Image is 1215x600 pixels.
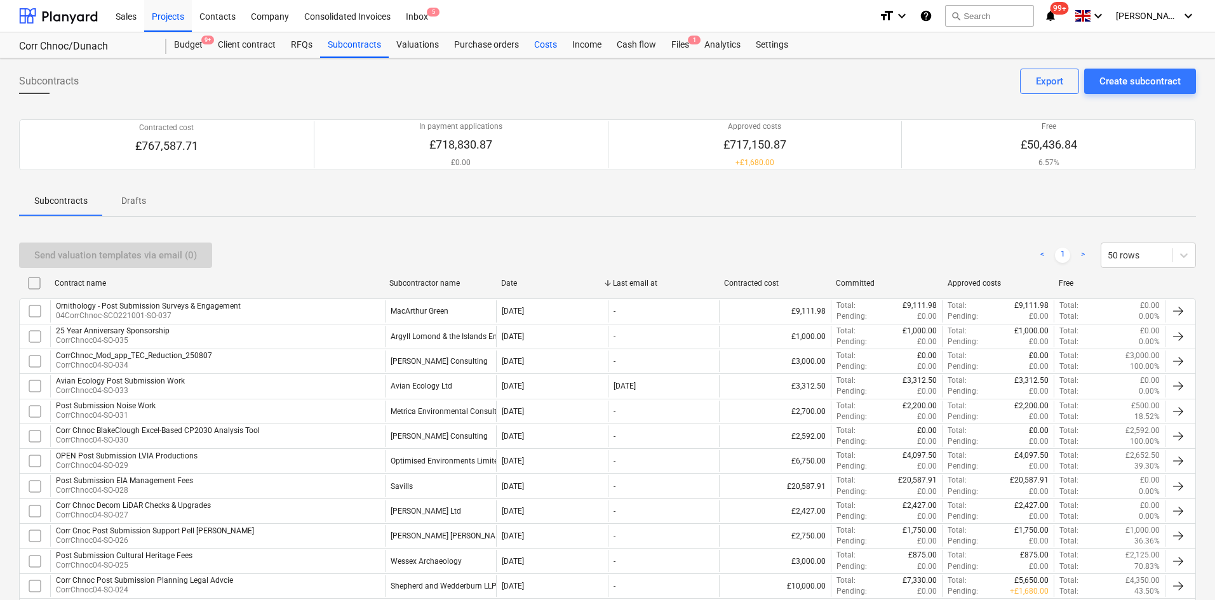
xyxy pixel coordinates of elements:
[1059,575,1078,586] p: Total :
[614,531,615,540] div: -
[56,485,193,496] p: CorrChnoc04-SO-028
[836,311,867,322] p: Pending :
[1014,525,1049,536] p: £1,750.00
[1059,386,1078,397] p: Total :
[1029,337,1049,347] p: £0.00
[723,157,786,168] p: + £1,680.00
[908,550,937,561] p: £875.00
[836,461,867,472] p: Pending :
[56,377,185,385] div: Avian Ecology Post Submission Work
[724,279,826,288] div: Contracted cost
[1139,386,1160,397] p: 0.00%
[948,411,978,422] p: Pending :
[1091,8,1106,23] i: keyboard_arrow_down
[917,486,937,497] p: £0.00
[920,8,932,23] i: Knowledge base
[1134,461,1160,472] p: 39.30%
[1029,461,1049,472] p: £0.00
[1036,73,1063,90] div: Export
[948,311,978,322] p: Pending :
[614,407,615,416] div: -
[210,32,283,58] a: Client contract
[1059,361,1078,372] p: Total :
[1014,300,1049,311] p: £9,111.98
[1059,401,1078,411] p: Total :
[166,32,210,58] div: Budget
[719,450,831,472] div: £6,750.00
[948,525,967,536] p: Total :
[502,407,524,416] div: [DATE]
[948,401,967,411] p: Total :
[879,8,894,23] i: format_size
[614,357,615,366] div: -
[565,32,609,58] a: Income
[917,350,937,361] p: £0.00
[56,435,260,446] p: CorrChnoc04-SO-030
[527,32,565,58] div: Costs
[1029,486,1049,497] p: £0.00
[1029,361,1049,372] p: £0.00
[1014,326,1049,337] p: £1,000.00
[614,457,615,465] div: -
[1181,8,1196,23] i: keyboard_arrow_down
[1059,425,1078,436] p: Total :
[1059,311,1078,322] p: Total :
[56,576,233,585] div: Corr Chnoc Post Submission Planning Legal Advcie
[748,32,796,58] div: Settings
[614,332,615,341] div: -
[1055,248,1070,263] a: Page 1 is your current page
[1059,461,1078,472] p: Total :
[389,32,446,58] a: Valuations
[1021,137,1077,152] p: £50,436.84
[948,500,967,511] p: Total :
[1014,500,1049,511] p: £2,427.00
[836,586,867,597] p: Pending :
[836,411,867,422] p: Pending :
[1059,411,1078,422] p: Total :
[1059,375,1078,386] p: Total :
[502,357,524,366] div: [DATE]
[614,557,615,566] div: -
[1140,475,1160,486] p: £0.00
[34,194,88,208] p: Subcontracts
[836,511,867,522] p: Pending :
[1116,11,1179,21] span: [PERSON_NAME]
[1059,350,1078,361] p: Total :
[951,11,961,21] span: search
[719,300,831,322] div: £9,111.98
[1134,536,1160,547] p: 36.36%
[389,279,491,288] div: Subcontractor name
[948,511,978,522] p: Pending :
[917,311,937,322] p: £0.00
[283,32,320,58] div: RFQs
[1029,411,1049,422] p: £0.00
[391,332,539,341] div: Argyll Lomond & the Islands Energy Agency
[1134,411,1160,422] p: 18.52%
[948,575,967,586] p: Total :
[1125,575,1160,586] p: £4,350.00
[836,300,856,311] p: Total :
[948,536,978,547] p: Pending :
[502,432,524,441] div: [DATE]
[609,32,664,58] a: Cash flow
[697,32,748,58] div: Analytics
[836,337,867,347] p: Pending :
[1059,511,1078,522] p: Total :
[613,279,715,288] div: Last email at
[391,582,497,590] div: Shepherd and Wedderburn LLP
[502,531,524,540] div: [DATE]
[1125,525,1160,536] p: £1,000.00
[1014,401,1049,411] p: £2,200.00
[502,582,524,590] div: [DATE]
[391,382,452,390] div: Avian Ecology Ltd
[903,300,937,311] p: £9,111.98
[201,36,214,44] span: 9+
[1139,511,1160,522] p: 0.00%
[56,401,156,410] div: Post Submission Noise Work
[1014,450,1049,461] p: £4,097.50
[836,486,867,497] p: Pending :
[166,32,210,58] a: Budget9+
[1020,69,1079,94] button: Export
[1035,248,1050,263] a: Previous page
